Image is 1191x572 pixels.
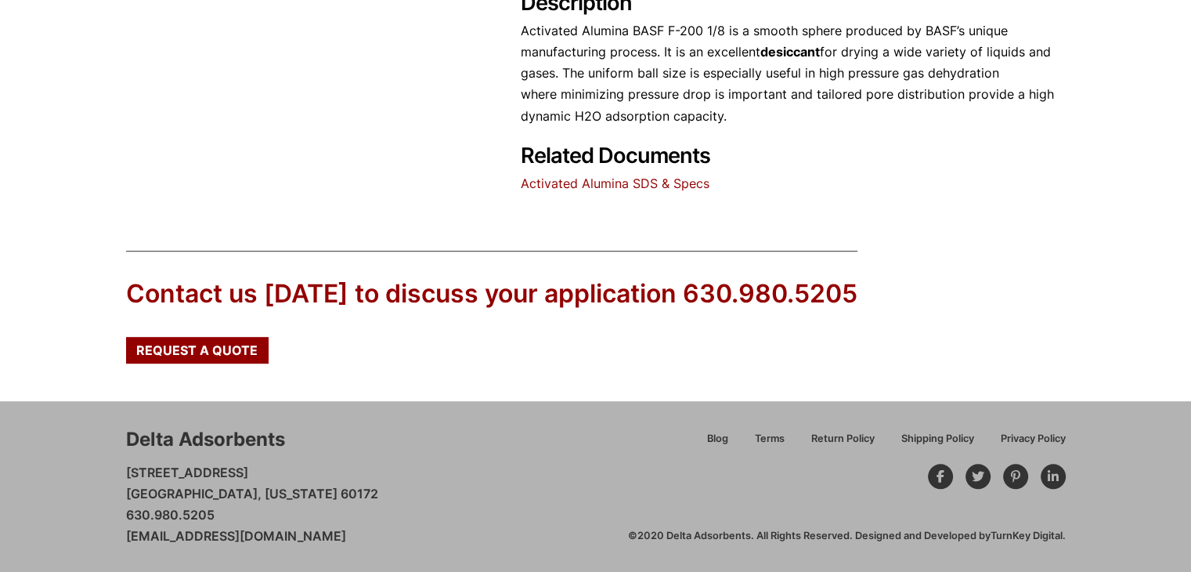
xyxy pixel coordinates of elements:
[987,430,1066,458] a: Privacy Policy
[707,434,728,444] span: Blog
[136,344,258,357] span: Request a Quote
[991,530,1063,541] a: TurnKey Digital
[126,277,857,312] div: Contact us [DATE] to discuss your application 630.980.5205
[521,176,709,191] a: Activated Alumina SDS & Specs
[521,20,1066,127] p: Activated Alumina BASF F-200 1/8 is a smooth sphere produced by BASF’s unique manufacturing proce...
[811,434,875,444] span: Return Policy
[1001,434,1066,444] span: Privacy Policy
[126,528,346,544] a: [EMAIL_ADDRESS][DOMAIN_NAME]
[694,430,742,458] a: Blog
[755,434,785,444] span: Terms
[901,434,974,444] span: Shipping Policy
[628,529,1066,543] div: ©2020 Delta Adsorbents. All Rights Reserved. Designed and Developed by .
[126,462,378,548] p: [STREET_ADDRESS] [GEOGRAPHIC_DATA], [US_STATE] 60172 630.980.5205
[760,44,820,60] strong: desiccant
[126,337,269,364] a: Request a Quote
[742,430,798,458] a: Terms
[888,430,987,458] a: Shipping Policy
[798,430,888,458] a: Return Policy
[126,426,285,453] div: Delta Adsorbents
